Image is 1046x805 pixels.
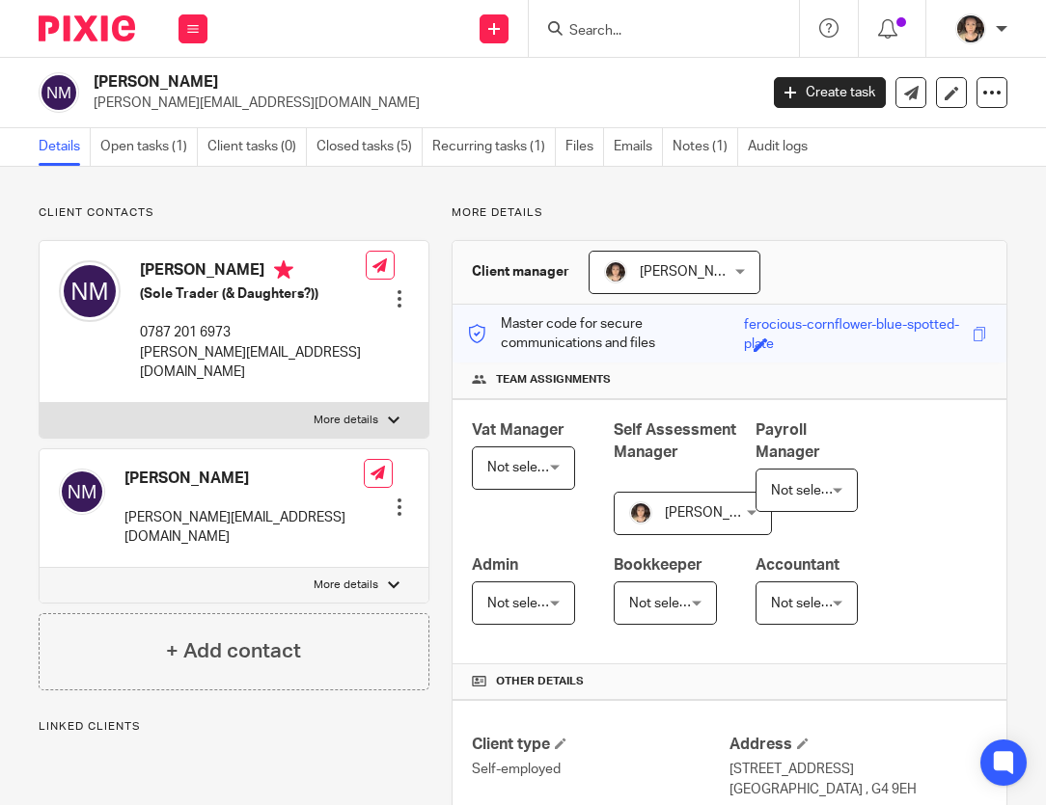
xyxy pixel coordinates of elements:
p: [PERSON_NAME][EMAIL_ADDRESS][DOMAIN_NAME] [124,508,364,548]
a: Notes (1) [673,128,738,166]
p: More details [452,205,1007,221]
span: [PERSON_NAME] [665,506,771,520]
span: Accountant [756,557,840,573]
span: Admin [472,557,518,573]
img: svg%3E [39,72,79,113]
h3: Client manager [472,262,569,282]
input: Search [567,23,741,40]
p: [PERSON_NAME][EMAIL_ADDRESS][DOMAIN_NAME] [140,343,366,383]
img: Pixie [39,15,135,41]
i: Primary [274,260,293,280]
h5: (Sole Trader (& Daughters?)) [140,284,366,304]
span: Not selected [487,461,565,474]
span: Vat Manager [472,422,564,438]
span: Not selected [487,597,565,610]
p: More details [314,413,378,428]
a: Details [39,128,91,166]
h4: [PERSON_NAME] [124,469,364,489]
p: [GEOGRAPHIC_DATA] , G4 9EH [729,780,987,799]
span: Not selected [771,484,849,497]
h4: + Add contact [166,636,301,666]
a: Recurring tasks (1) [432,128,556,166]
a: Files [565,128,604,166]
p: More details [314,577,378,593]
a: Emails [614,128,663,166]
span: [PERSON_NAME] [640,265,746,279]
p: Linked clients [39,719,429,735]
h4: [PERSON_NAME] [140,260,366,284]
a: Audit logs [748,128,817,166]
a: Create task [774,77,886,108]
p: Master code for secure communications and files [467,314,744,354]
h2: [PERSON_NAME] [94,72,615,93]
span: Not selected [629,597,707,610]
span: Payroll Manager [756,422,820,460]
div: ferocious-cornflower-blue-spotted-plate [744,315,968,337]
span: Other details [496,674,584,689]
p: [PERSON_NAME][EMAIL_ADDRESS][DOMAIN_NAME] [94,94,745,113]
p: 0787 201 6973 [140,323,366,342]
a: Client tasks (0) [207,128,307,166]
span: Self Assessment Manager [614,422,736,460]
p: Self-employed [472,760,729,779]
span: Bookkeeper [614,557,702,573]
img: 324535E6-56EA-408B-A48B-13C02EA99B5D.jpeg [955,13,986,44]
p: Client contacts [39,205,429,221]
img: 324535E6-56EA-408B-A48B-13C02EA99B5D.jpeg [604,260,627,283]
img: 324535E6-56EA-408B-A48B-13C02EA99B5D.jpeg [629,501,652,524]
span: Team assignments [496,372,611,388]
a: Open tasks (1) [100,128,198,166]
p: [STREET_ADDRESS] [729,760,987,779]
img: svg%3E [59,469,105,515]
h4: Address [729,735,987,755]
span: Not selected [771,597,849,610]
a: Closed tasks (5) [317,128,423,166]
h4: Client type [472,735,729,755]
img: svg%3E [59,260,121,322]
